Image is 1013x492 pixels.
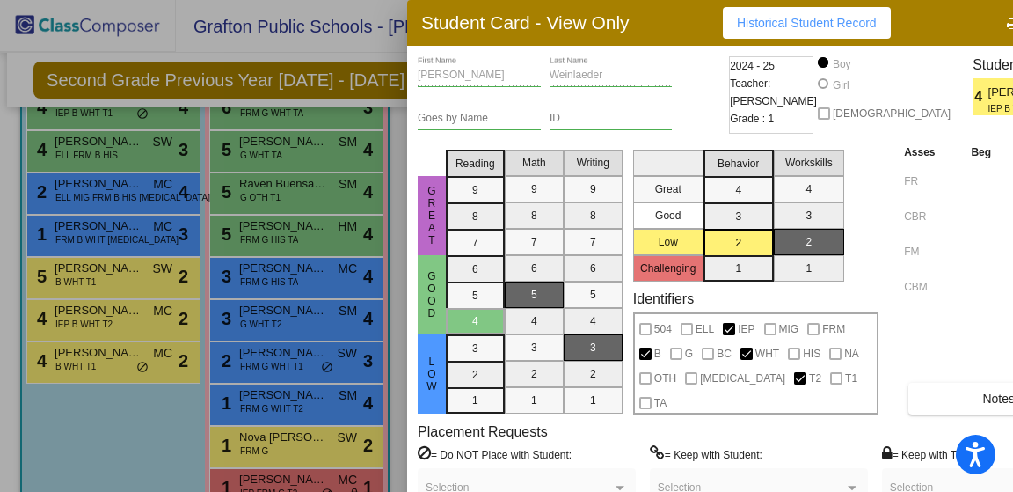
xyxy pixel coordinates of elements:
h3: Student Card - View Only [421,11,630,33]
span: WHT [755,343,779,364]
div: Girl [832,77,849,93]
input: assessment [904,203,952,230]
span: OTH [654,368,676,389]
label: = Do NOT Place with Student: [418,445,572,463]
label: Identifiers [633,290,694,307]
span: [DEMOGRAPHIC_DATA] [833,103,951,124]
span: Grade : 1 [730,110,774,128]
span: IEP [738,319,754,340]
span: NA [844,343,859,364]
span: 4 [973,86,987,107]
span: Teacher: [PERSON_NAME] [730,75,817,110]
label: Placement Requests [418,423,548,440]
span: TA [654,393,667,414]
input: goes by name [418,113,541,125]
span: HIS [803,343,820,364]
div: Boy [832,56,851,72]
span: Good [424,270,440,319]
label: = Keep with Teacher: [882,445,991,463]
span: T1 [845,368,857,389]
th: Beg [957,143,1005,162]
span: B [654,343,661,364]
span: Historical Student Record [737,16,877,30]
span: MIG [779,319,799,340]
span: [MEDICAL_DATA] [700,368,785,389]
span: ELL [696,319,714,340]
input: assessment [904,274,952,300]
span: Great [424,185,440,246]
input: assessment [904,168,952,195]
span: Low [424,356,440,393]
span: FRM [822,319,845,340]
span: 504 [654,319,672,340]
span: BC [717,343,732,364]
th: Asses [900,143,957,162]
span: T2 [809,368,821,389]
span: G [685,343,693,364]
input: assessment [904,239,952,265]
button: Historical Student Record [723,7,891,39]
label: = Keep with Student: [650,445,762,463]
span: 2024 - 25 [730,57,775,75]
